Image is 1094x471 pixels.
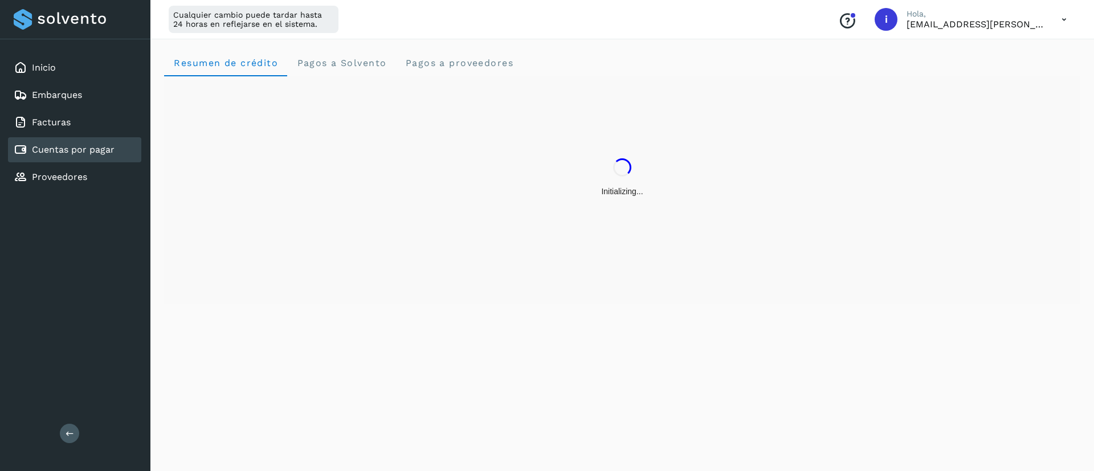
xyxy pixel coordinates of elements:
[907,9,1043,19] p: Hola,
[8,165,141,190] div: Proveedores
[405,58,513,68] span: Pagos a proveedores
[8,110,141,135] div: Facturas
[32,144,115,155] a: Cuentas por pagar
[169,6,338,33] div: Cualquier cambio puede tardar hasta 24 horas en reflejarse en el sistema.
[296,58,386,68] span: Pagos a Solvento
[32,62,56,73] a: Inicio
[32,171,87,182] a: Proveedores
[32,117,71,128] a: Facturas
[32,89,82,100] a: Embarques
[173,58,278,68] span: Resumen de crédito
[8,83,141,108] div: Embarques
[8,137,141,162] div: Cuentas por pagar
[907,19,1043,30] p: ikm@vink.com.mx
[8,55,141,80] div: Inicio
